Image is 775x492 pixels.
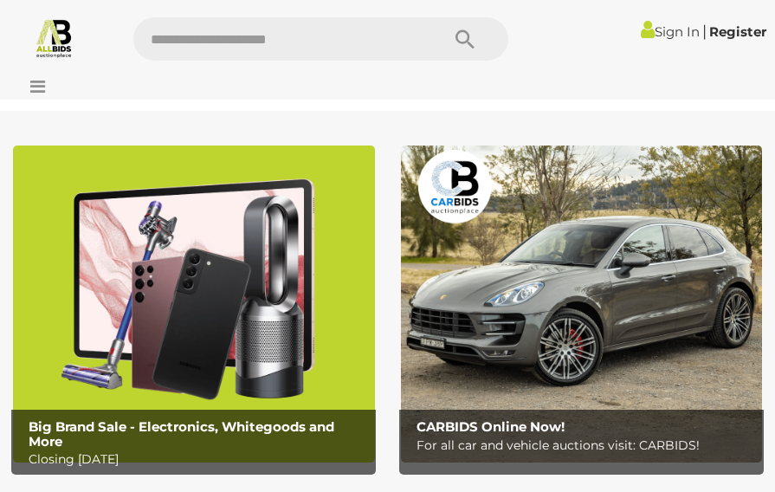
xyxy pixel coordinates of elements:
b: Big Brand Sale - Electronics, Whitegoods and More [29,418,334,450]
img: Allbids.com.au [34,17,74,58]
p: For all car and vehicle auctions visit: CARBIDS! [417,435,755,456]
a: Big Brand Sale - Electronics, Whitegoods and More Big Brand Sale - Electronics, Whitegoods and Mo... [13,146,375,463]
b: CARBIDS Online Now! [417,418,565,435]
a: Sign In [641,23,700,40]
img: Big Brand Sale - Electronics, Whitegoods and More [13,146,375,463]
a: Register [709,23,766,40]
p: Closing [DATE] [29,449,367,470]
button: Search [422,17,508,61]
a: CARBIDS Online Now! CARBIDS Online Now! For all car and vehicle auctions visit: CARBIDS! [401,146,763,463]
span: | [702,22,707,41]
img: CARBIDS Online Now! [401,146,763,463]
